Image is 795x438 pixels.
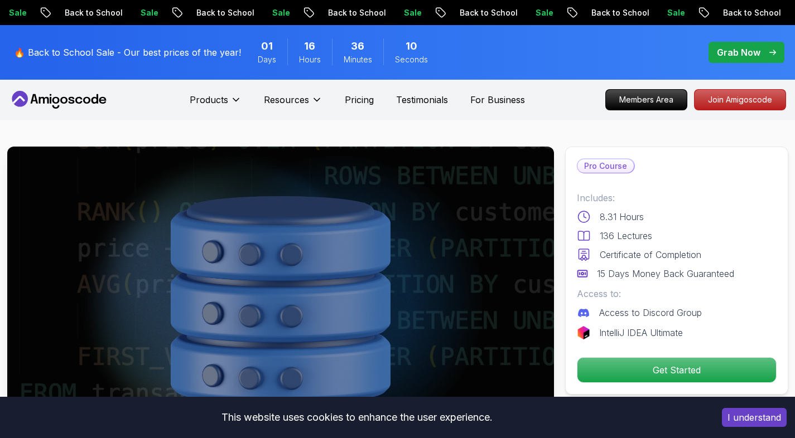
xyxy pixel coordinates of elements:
div: This website uses cookies to enhance the user experience. [8,405,705,430]
a: Testimonials [396,93,448,106]
p: 🔥 Back to School Sale - Our best prices of the year! [14,46,241,59]
button: Products [190,93,242,115]
p: Resources [264,93,309,106]
button: Accept cookies [722,408,787,427]
button: Get Started [577,357,777,383]
p: Sale [263,7,298,18]
p: Back to School [319,7,394,18]
span: 1 Days [261,38,273,54]
p: 8.31 Hours [600,210,644,223]
p: Back to School [582,7,658,18]
p: Sale [131,7,167,18]
p: Pro Course [577,159,634,173]
a: Join Amigoscode [694,89,786,110]
a: Pricing [345,93,374,106]
a: Members Area [605,89,687,110]
p: Products [190,93,228,106]
span: 36 Minutes [351,38,364,54]
p: Members Area [606,90,687,110]
p: 136 Lectures [600,229,652,242]
p: Certificate of Completion [600,248,701,261]
span: Seconds [395,54,428,65]
p: 15 Days Money Back Guaranteed [597,267,734,280]
p: Back to School [55,7,131,18]
a: For Business [470,93,525,106]
span: Hours [299,54,321,65]
p: Grab Now [717,46,760,59]
span: 16 Hours [304,38,315,54]
p: Sale [526,7,562,18]
p: Access to Discord Group [599,306,702,319]
p: Includes: [577,191,777,205]
p: Join Amigoscode [695,90,786,110]
p: IntelliJ IDEA Ultimate [599,326,683,339]
img: jetbrains logo [577,326,590,339]
p: Sale [658,7,693,18]
span: Days [258,54,276,65]
p: Back to School [714,7,789,18]
p: Back to School [187,7,263,18]
button: Resources [264,93,322,115]
p: Access to: [577,287,777,300]
p: Get Started [577,358,776,382]
p: Back to School [450,7,526,18]
span: 10 Seconds [406,38,417,54]
p: Sale [394,7,430,18]
span: Minutes [344,54,372,65]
